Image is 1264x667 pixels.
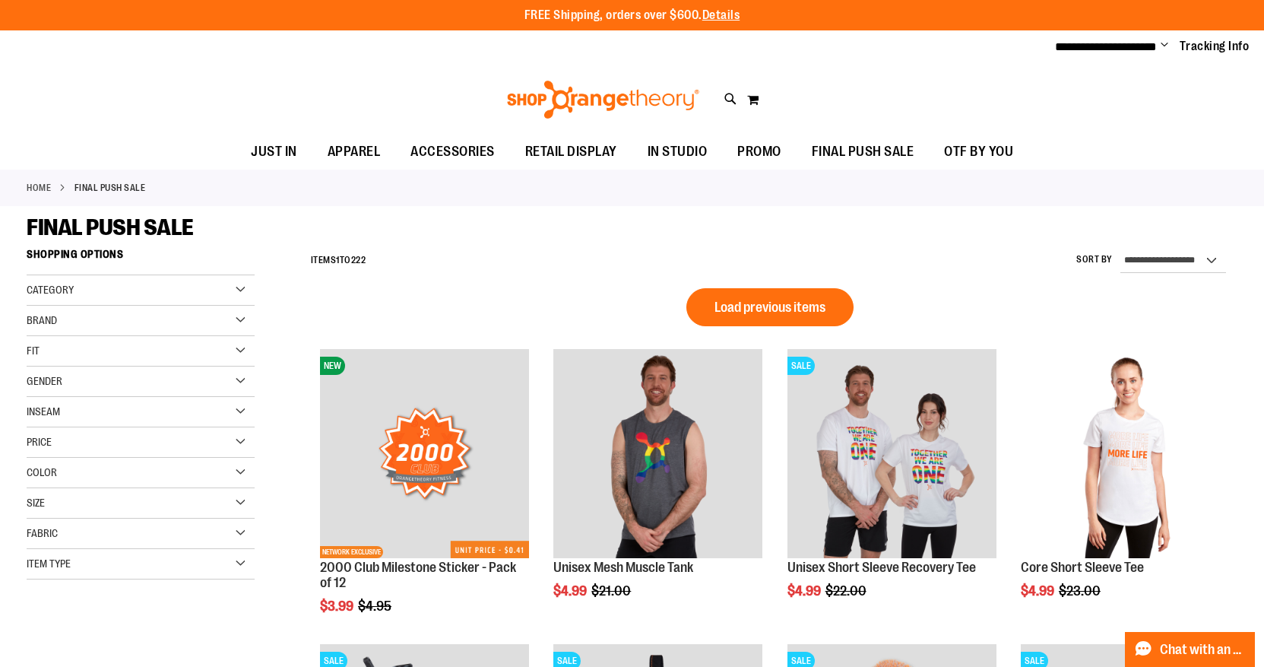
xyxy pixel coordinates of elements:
span: Chat with an Expert [1160,643,1246,657]
span: FINAL PUSH SALE [27,214,194,240]
span: Fabric [27,527,58,539]
button: Load previous items [686,288,854,326]
a: Details [702,8,740,22]
span: $4.95 [358,599,394,614]
a: 2000 Club Milestone Sticker - Pack of 12 [320,560,516,590]
a: FINAL PUSH SALE [797,135,930,169]
p: FREE Shipping, orders over $600. [524,7,740,24]
span: 222 [351,255,366,265]
a: OTF BY YOU [929,135,1028,170]
span: RETAIL DISPLAY [525,135,617,169]
img: Shop Orangetheory [505,81,702,119]
div: product [1013,341,1237,637]
a: PROMO [722,135,797,170]
label: Sort By [1076,253,1113,266]
span: Item Type [27,557,71,570]
button: Account menu [1161,39,1168,54]
div: product [780,341,1004,637]
span: ACCESSORIES [410,135,495,169]
span: Inseam [27,405,60,418]
a: Unisex Mesh Muscle Tank [553,560,693,575]
span: IN STUDIO [648,135,708,169]
a: Tracking Info [1180,38,1250,55]
a: Product image for Unisex Short Sleeve Recovery TeeSALE [787,349,996,561]
span: Brand [27,314,57,326]
span: OTF BY YOU [944,135,1013,169]
a: JUST IN [236,135,312,170]
span: Price [27,436,52,448]
span: Gender [27,375,62,387]
strong: FINAL PUSH SALE [74,181,146,195]
a: RETAIL DISPLAY [510,135,632,170]
span: PROMO [737,135,781,169]
span: 1 [336,255,340,265]
span: NETWORK EXCLUSIVE [320,546,383,558]
span: SALE [787,357,815,375]
span: $22.00 [825,583,869,599]
span: NEW [320,357,345,375]
span: $4.99 [553,583,589,599]
span: Size [27,497,45,509]
a: Product image for Core Short Sleeve Tee [1021,349,1230,561]
a: Unisex Short Sleeve Recovery Tee [787,560,976,575]
span: FINAL PUSH SALE [812,135,914,169]
div: product [546,341,770,637]
span: Fit [27,345,40,357]
a: 2000 Club Milestone Sticker - Pack of 12NEWNETWORK EXCLUSIVE [320,349,529,561]
h2: Items to [311,249,366,272]
span: $4.99 [787,583,823,599]
a: Product image for Unisex Mesh Muscle Tank [553,349,762,561]
img: Product image for Unisex Short Sleeve Recovery Tee [787,349,996,558]
span: $21.00 [591,583,633,599]
span: $4.99 [1021,583,1057,599]
a: ACCESSORIES [395,135,510,170]
span: APPAREL [328,135,381,169]
span: $3.99 [320,599,356,614]
span: JUST IN [251,135,297,169]
img: Product image for Unisex Mesh Muscle Tank [553,349,762,558]
img: 2000 Club Milestone Sticker - Pack of 12 [320,349,529,558]
span: Category [27,284,74,296]
button: Chat with an Expert [1125,632,1256,667]
a: Core Short Sleeve Tee [1021,560,1144,575]
a: Home [27,181,51,195]
span: Color [27,466,57,478]
strong: Shopping Options [27,241,255,275]
span: $23.00 [1059,583,1103,599]
span: Load previous items [714,300,825,315]
a: APPAREL [312,135,396,170]
div: product [312,341,537,653]
img: Product image for Core Short Sleeve Tee [1021,349,1230,558]
a: IN STUDIO [632,135,723,170]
